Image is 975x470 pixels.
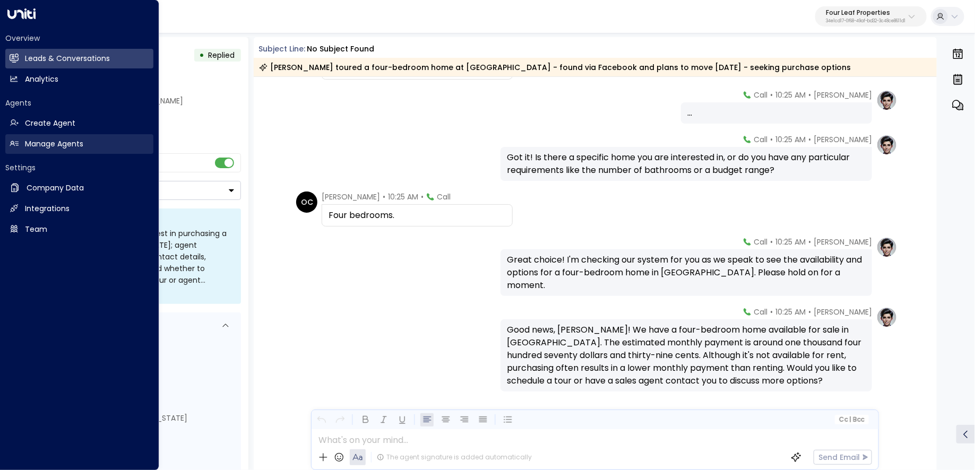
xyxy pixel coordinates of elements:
span: • [770,237,773,247]
span: Cc Bcc [839,416,865,423]
span: • [770,134,773,145]
div: The agent signature is added automatically [377,452,532,462]
span: Replied [209,50,235,60]
div: OC [296,192,317,213]
div: Four bedrooms. [329,209,506,222]
span: • [770,90,773,100]
span: [PERSON_NAME] [814,307,872,317]
span: • [808,134,811,145]
span: Call [754,134,767,145]
span: [PERSON_NAME] [814,237,872,247]
a: Create Agent [5,114,153,133]
h2: Agents [5,98,153,108]
div: Great choice! I'm checking our system for you as we speak to see the availability and options for... [507,254,866,292]
span: 10:25 AM [775,90,806,100]
span: 10:25 AM [775,134,806,145]
span: Subject Line: [259,43,306,54]
h2: Leads & Conversations [25,53,110,64]
span: 10:25 AM [775,237,806,247]
h2: Analytics [25,74,58,85]
span: Call [754,237,767,247]
a: Integrations [5,199,153,219]
span: Call [754,307,767,317]
span: 10:25 AM [775,307,806,317]
div: ... [687,107,866,119]
h2: Overview [5,33,153,43]
span: [PERSON_NAME] [814,90,872,100]
img: profile-logo.png [876,307,898,328]
span: Call [437,192,451,202]
span: • [808,307,811,317]
span: Call [754,90,767,100]
h2: Team [25,224,47,235]
div: Got it! Is there a specific home you are interested in, or do you have any particular requirement... [507,151,866,177]
a: Leads & Conversations [5,49,153,68]
span: • [808,237,811,247]
button: Redo [333,413,347,427]
span: • [383,192,385,202]
span: 10:25 AM [388,192,418,202]
span: • [808,90,811,100]
h2: Company Data [27,182,84,194]
span: | [849,416,851,423]
h2: Create Agent [25,118,75,129]
img: profile-logo.png [876,237,898,258]
span: [PERSON_NAME] [814,134,872,145]
h2: Integrations [25,203,70,214]
button: Four Leaf Properties34e1cd17-0f68-49af-bd32-3c48ce8611d1 [815,6,927,27]
img: profile-logo.png [876,90,898,111]
button: Undo [315,413,328,427]
span: • [770,307,773,317]
span: [PERSON_NAME] [322,192,380,202]
div: • [200,46,205,65]
h2: Settings [5,162,153,173]
a: Manage Agents [5,134,153,154]
a: Team [5,220,153,239]
div: No subject found [307,43,374,55]
div: [PERSON_NAME] toured a four-bedroom home at [GEOGRAPHIC_DATA] - found via Facebook and plans to m... [259,62,851,73]
img: profile-logo.png [876,134,898,155]
a: Company Data [5,178,153,198]
a: Analytics [5,69,153,89]
p: 34e1cd17-0f68-49af-bd32-3c48ce8611d1 [826,19,905,23]
div: Good news, [PERSON_NAME]! We have a four-bedroom home available for sale in [GEOGRAPHIC_DATA]. Th... [507,324,866,387]
p: Four Leaf Properties [826,10,905,16]
button: Cc|Bcc [835,415,869,425]
span: • [421,192,424,202]
h2: Manage Agents [25,138,83,150]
